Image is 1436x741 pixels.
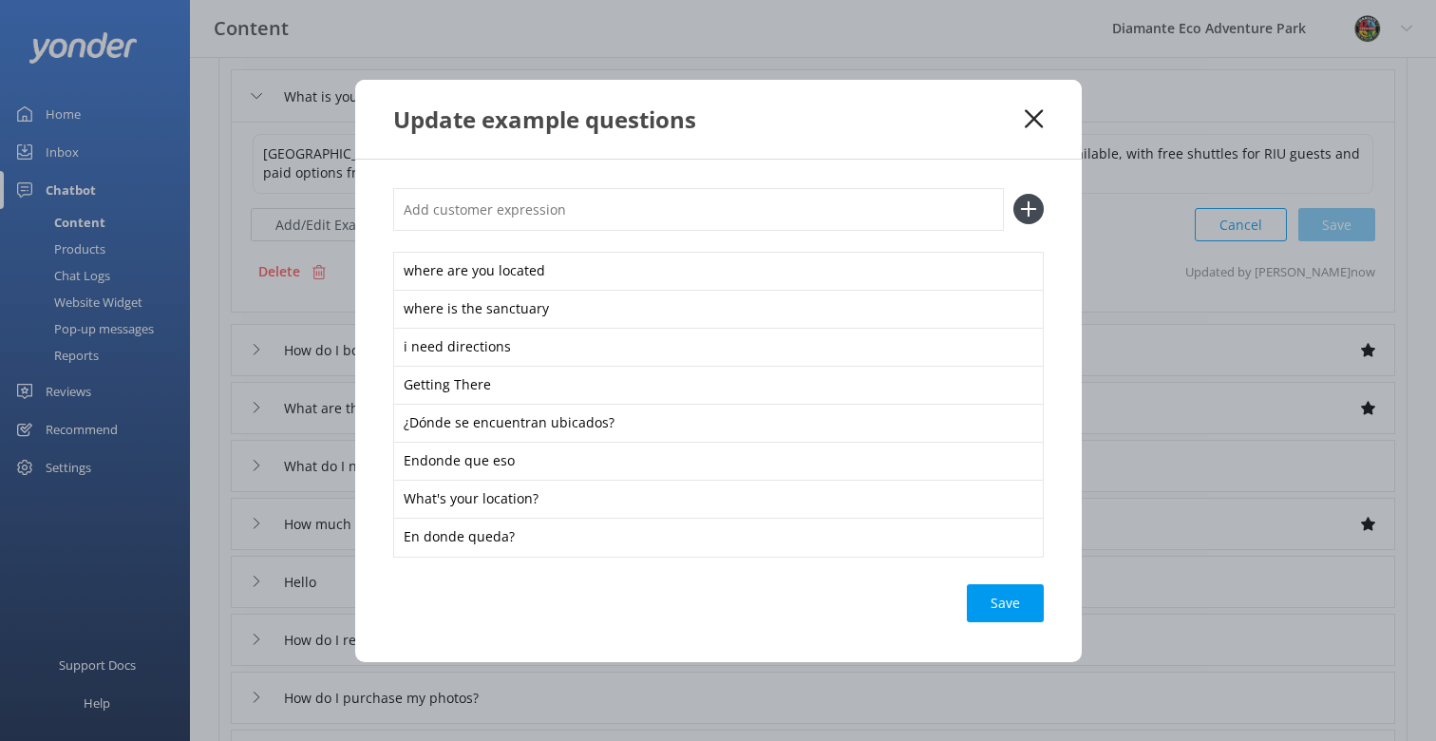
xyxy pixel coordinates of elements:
div: Endonde que eso [393,442,1044,482]
div: i need directions [393,328,1044,368]
div: Getting There [393,366,1044,406]
div: Update example questions [393,104,1026,135]
button: Save [967,584,1044,622]
div: En donde queda? [393,518,1044,558]
div: where is the sanctuary [393,290,1044,330]
div: ¿Dónde se encuentran ubicados? [393,404,1044,444]
button: Close [1025,109,1043,128]
div: What's your location? [393,480,1044,520]
input: Add customer expression [393,188,1004,231]
div: where are you located [393,252,1044,292]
